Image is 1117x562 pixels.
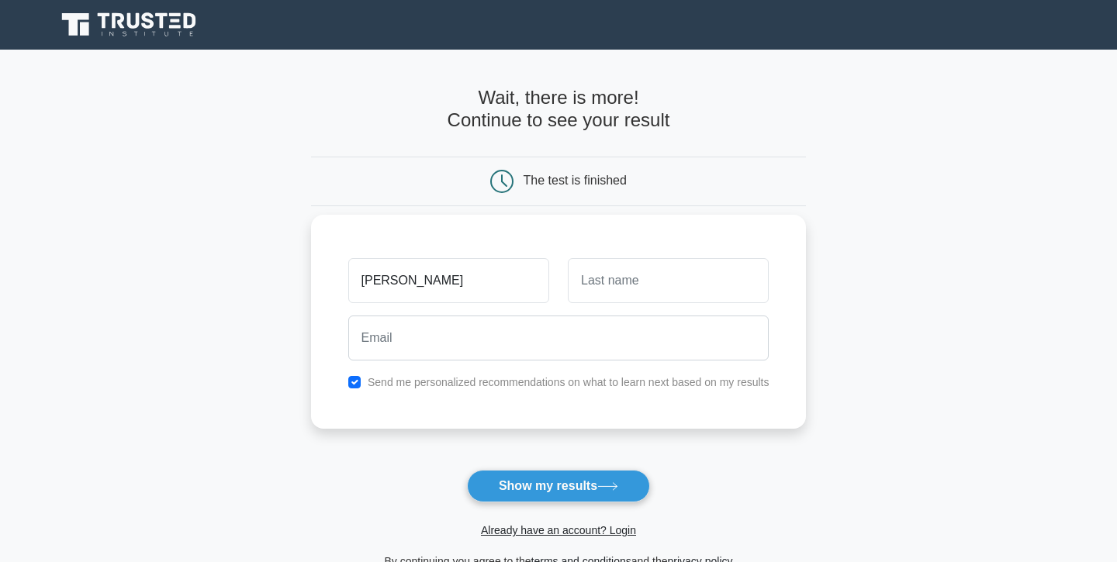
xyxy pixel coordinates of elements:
[568,258,769,303] input: Last name
[481,524,636,536] a: Already have an account? Login
[311,87,807,132] h4: Wait, there is more! Continue to see your result
[467,470,650,502] button: Show my results
[368,376,769,388] label: Send me personalized recommendations on what to learn next based on my results
[348,315,769,360] input: Email
[348,258,549,303] input: First name
[524,174,627,187] div: The test is finished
